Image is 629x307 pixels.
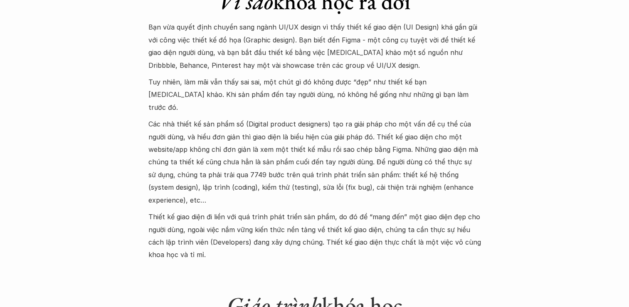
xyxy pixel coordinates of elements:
p: Bạn vừa quyết định chuyển sang ngành UI/UX design vì thấy thiết kế giao diện (UI Design) khá gần ... [148,21,481,72]
p: Thiết kế giao diện đi liền với quá trình phát triển sản phẩm, do đó để “mang đến” một giao diện đ... [148,210,481,261]
p: Các nhà thiết kế sản phẩm số (Digital product designers) tạo ra giải pháp cho một vấn đề cụ thể c... [148,118,481,206]
p: Tuy nhiên, làm mãi vẫn thấy sai sai, một chút gì đó không được “đẹp” như thiết kế bạn [MEDICAL_DA... [148,76,481,114]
